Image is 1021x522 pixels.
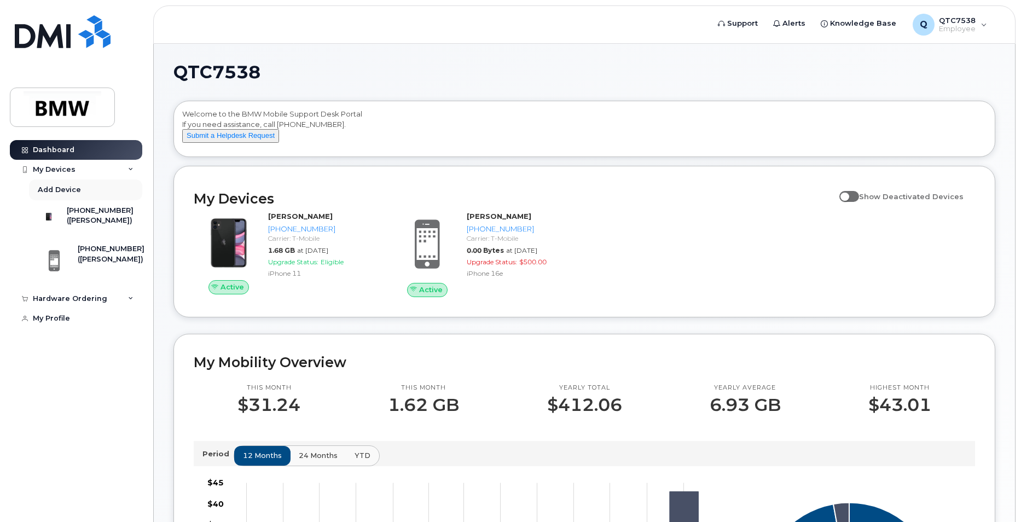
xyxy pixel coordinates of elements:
[547,384,622,392] p: Yearly total
[467,224,573,234] div: [PHONE_NUMBER]
[506,246,537,254] span: at [DATE]
[467,234,573,243] div: Carrier: T-Mobile
[207,478,224,488] tspan: $45
[868,395,931,415] p: $43.01
[194,190,834,207] h2: My Devices
[202,449,234,459] p: Period
[392,211,578,297] a: Active[PERSON_NAME][PHONE_NUMBER]Carrier: T-Mobile0.00 Bytesat [DATE]Upgrade Status:$500.00iPhone...
[237,384,300,392] p: This month
[221,282,244,292] span: Active
[321,258,344,266] span: Eligible
[419,285,443,295] span: Active
[868,384,931,392] p: Highest month
[388,395,459,415] p: 1.62 GB
[182,109,987,153] div: Welcome to the BMW Mobile Support Desk Portal If you need assistance, call [PHONE_NUMBER].
[388,384,459,392] p: This month
[710,384,781,392] p: Yearly average
[519,258,547,266] span: $500.00
[268,258,318,266] span: Upgrade Status:
[173,64,260,80] span: QTC7538
[467,246,504,254] span: 0.00 Bytes
[182,131,279,140] a: Submit a Helpdesk Request
[202,217,255,269] img: iPhone_11.jpg
[194,211,379,294] a: Active[PERSON_NAME][PHONE_NUMBER]Carrier: T-Mobile1.68 GBat [DATE]Upgrade Status:EligibleiPhone 11
[467,258,517,266] span: Upgrade Status:
[297,246,328,254] span: at [DATE]
[547,395,622,415] p: $412.06
[355,450,370,461] span: YTD
[710,395,781,415] p: 6.93 GB
[299,450,338,461] span: 24 months
[859,192,964,201] span: Show Deactivated Devices
[207,499,224,509] tspan: $40
[467,269,573,278] div: iPhone 16e
[268,224,375,234] div: [PHONE_NUMBER]
[268,234,375,243] div: Carrier: T-Mobile
[839,186,848,195] input: Show Deactivated Devices
[237,395,300,415] p: $31.24
[182,129,279,143] button: Submit a Helpdesk Request
[268,269,375,278] div: iPhone 11
[194,354,975,370] h2: My Mobility Overview
[973,474,1013,514] iframe: Messenger Launcher
[268,246,295,254] span: 1.68 GB
[268,212,333,221] strong: [PERSON_NAME]
[467,212,531,221] strong: [PERSON_NAME]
